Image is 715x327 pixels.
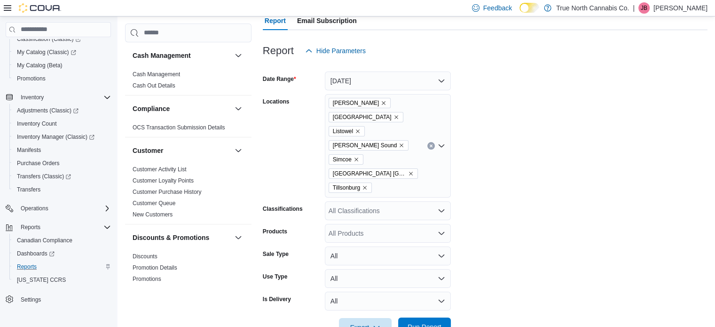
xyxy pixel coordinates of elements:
span: Inventory [17,92,111,103]
span: Purchase Orders [17,160,60,167]
button: Remove Simcoe from selection in this group [354,157,359,162]
a: Transfers (Classic) [13,171,75,182]
span: Email Subscription [297,11,357,30]
span: Hide Parameters [316,46,366,56]
label: Classifications [263,205,303,213]
a: Transfers [13,184,44,195]
span: Classification (Classic) [13,33,111,45]
a: Classification (Classic) [13,33,85,45]
a: [US_STATE] CCRS [13,274,70,286]
button: [US_STATE] CCRS [9,273,115,287]
span: Reports [17,222,111,233]
div: Discounts & Promotions [125,251,251,288]
span: Washington CCRS [13,274,111,286]
span: [US_STATE] CCRS [17,276,66,284]
span: Inventory Count [13,118,111,129]
p: [PERSON_NAME] [653,2,707,14]
a: My Catalog (Beta) [13,60,66,71]
a: Promotion Details [133,264,177,271]
span: Reports [13,261,111,272]
a: New Customers [133,211,173,218]
label: Sale Type [263,250,289,258]
button: All [325,292,451,311]
a: My Catalog (Classic) [13,47,80,58]
button: Clear input [427,142,435,150]
span: Dashboards [17,250,55,257]
span: Listowel [333,127,353,136]
a: Promotions [133,276,161,282]
button: Inventory Count [9,117,115,130]
span: Hanover [329,112,403,122]
h3: Discounts & Promotions [133,233,209,242]
button: Remove Stratford Ontario St from selection in this group [408,171,414,176]
span: My Catalog (Classic) [17,48,76,56]
button: All [325,269,451,288]
span: Owen Sound [329,140,409,151]
span: Aylmer [329,98,391,108]
p: True North Cannabis Co. [556,2,629,14]
span: [GEOGRAPHIC_DATA] [333,112,392,122]
button: Discounts & Promotions [133,233,231,242]
span: Transfers (Classic) [13,171,111,182]
a: Inventory Count [13,118,61,129]
button: Hide Parameters [301,41,369,60]
span: Inventory Count [17,120,57,128]
a: Reports [13,261,40,272]
span: OCS Transaction Submission Details [133,124,225,131]
label: Locations [263,98,290,105]
h3: Compliance [133,104,170,113]
button: Manifests [9,144,115,157]
span: Promotions [13,73,111,84]
a: Settings [17,294,45,305]
button: Operations [2,202,115,215]
span: My Catalog (Beta) [17,62,63,69]
button: Inventory [2,91,115,104]
button: Reports [17,222,44,233]
a: Adjustments (Classic) [9,104,115,117]
span: Canadian Compliance [13,235,111,246]
span: Listowel [329,126,365,136]
button: Reports [9,260,115,273]
button: Inventory [17,92,47,103]
button: Settings [2,292,115,306]
span: Manifests [17,146,41,154]
button: Open list of options [438,207,445,215]
span: New Customers [133,211,173,218]
span: Customer Purchase History [133,188,202,196]
h3: Report [263,45,294,56]
a: Adjustments (Classic) [13,105,82,116]
input: Dark Mode [519,3,539,13]
button: Transfers [9,183,115,196]
a: My Catalog (Classic) [9,46,115,59]
span: Classification (Classic) [17,35,81,43]
span: Report [265,11,286,30]
span: Dashboards [13,248,111,259]
span: Stratford Ontario St [329,168,418,179]
button: Remove Hanover from selection in this group [393,114,399,120]
a: Customer Loyalty Points [133,177,194,184]
span: Inventory Manager (Classic) [17,133,94,141]
label: Is Delivery [263,295,291,303]
button: [DATE] [325,72,451,90]
button: Cash Management [233,50,244,61]
span: Customer Activity List [133,166,187,173]
label: Use Type [263,273,287,280]
span: Reports [21,223,40,231]
span: Purchase Orders [13,158,111,169]
span: Manifests [13,144,111,156]
span: My Catalog (Beta) [13,60,111,71]
button: Compliance [133,104,231,113]
img: Cova [19,3,61,13]
button: Purchase Orders [9,157,115,170]
span: Simcoe [329,154,363,165]
a: Promotions [13,73,49,84]
button: Compliance [233,103,244,114]
span: Feedback [483,3,512,13]
button: Open list of options [438,142,445,150]
a: Cash Management [133,71,180,78]
button: Customer [133,146,231,155]
button: Remove Aylmer from selection in this group [381,100,386,106]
